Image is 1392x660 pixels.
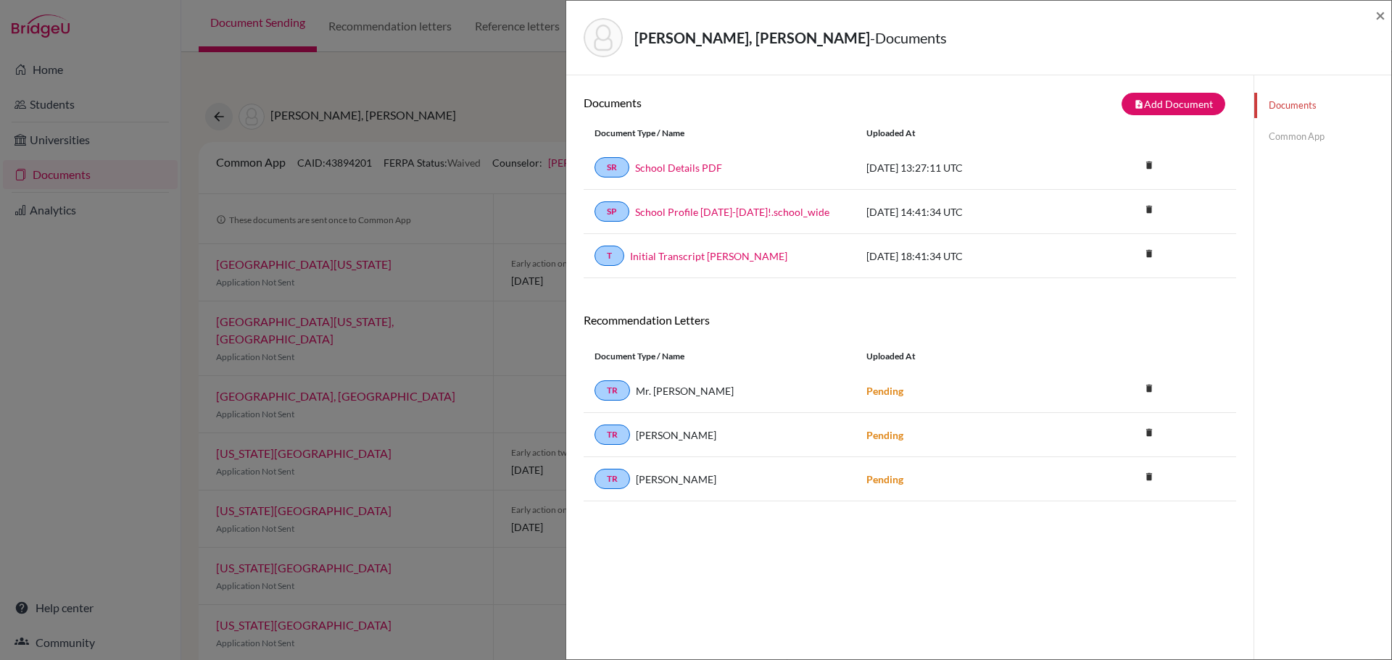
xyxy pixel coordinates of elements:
i: delete [1138,466,1160,488]
a: delete [1138,201,1160,220]
span: [PERSON_NAME] [636,427,716,443]
div: Document Type / Name [584,350,855,363]
a: SP [594,201,629,222]
strong: Pending [866,473,903,485]
span: - Documents [870,29,947,46]
div: Document Type / Name [584,127,855,140]
a: delete [1138,468,1160,488]
a: School Profile [DATE]-[DATE]!.school_wide [635,204,829,220]
a: delete [1138,245,1160,264]
div: Uploaded at [855,127,1073,140]
span: × [1375,4,1385,25]
a: School Details PDF [635,160,722,175]
a: SR [594,157,629,177]
a: delete [1138,424,1160,443]
a: Documents [1254,93,1391,118]
a: delete [1138,156,1160,176]
a: TR [594,425,630,445]
div: [DATE] 14:41:34 UTC [855,204,1073,220]
i: note_add [1134,99,1144,109]
div: [DATE] 18:41:34 UTC [855,248,1073,264]
a: T [594,246,624,266]
h6: Recommendation Letters [584,313,1236,327]
i: delete [1138,154,1160,176]
span: Mr. [PERSON_NAME] [636,383,734,398]
button: note_addAdd Document [1122,93,1225,115]
div: Uploaded at [855,350,1073,363]
strong: Pending [866,385,903,397]
a: Common App [1254,124,1391,149]
strong: Pending [866,429,903,441]
a: TR [594,380,630,401]
h6: Documents [584,96,910,109]
a: TR [594,469,630,489]
i: delete [1138,243,1160,264]
i: delete [1138,377,1160,399]
span: [PERSON_NAME] [636,472,716,487]
i: delete [1138,199,1160,220]
div: [DATE] 13:27:11 UTC [855,160,1073,175]
strong: [PERSON_NAME], [PERSON_NAME] [634,29,870,46]
i: delete [1138,422,1160,443]
a: Initial Transcript [PERSON_NAME] [630,248,787,264]
a: delete [1138,380,1160,399]
button: Close [1375,7,1385,24]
